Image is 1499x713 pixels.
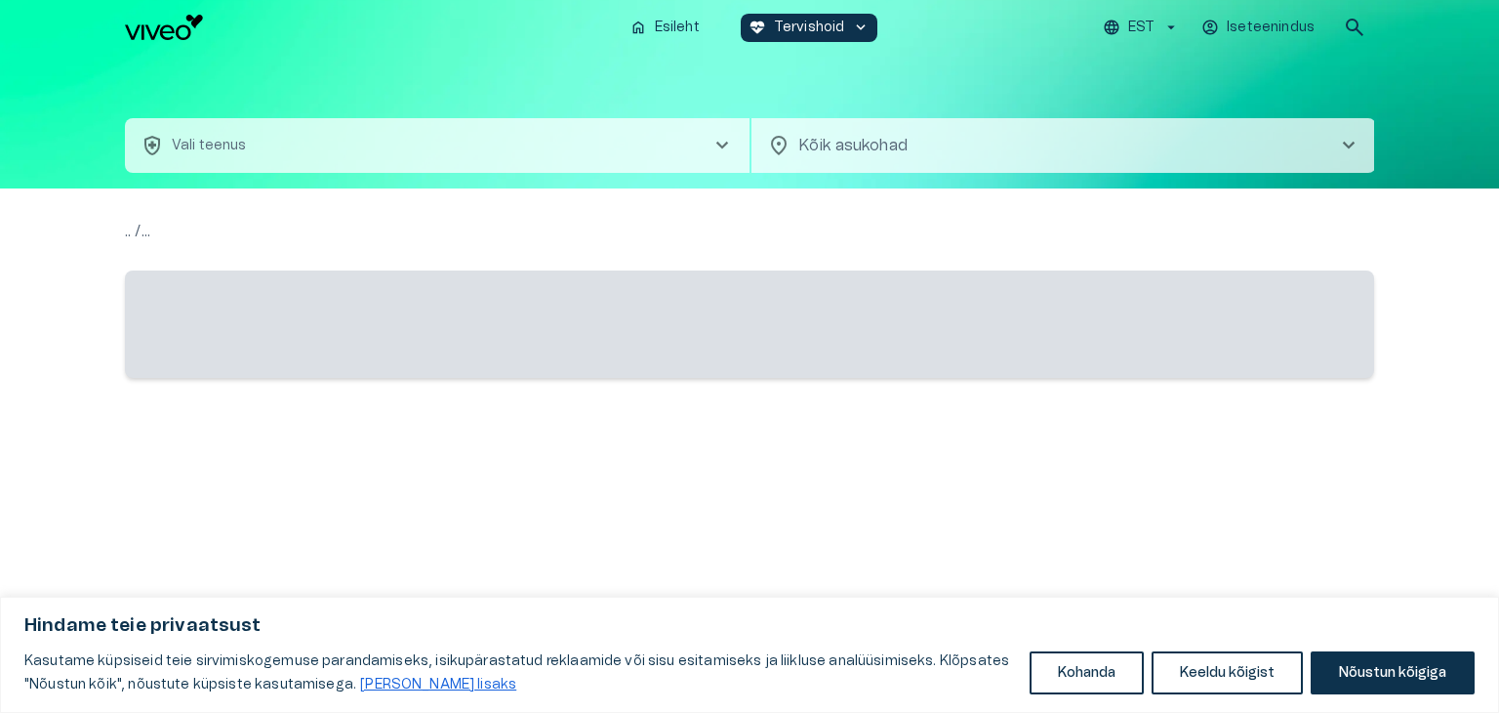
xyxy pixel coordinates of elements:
[172,136,247,156] p: Vali teenus
[125,220,1374,243] p: .. / ...
[741,14,878,42] button: ecg_heartTervishoidkeyboard_arrow_down
[125,271,1374,378] span: ‌
[1152,651,1303,694] button: Keeldu kõigist
[767,134,790,157] span: location_on
[1030,651,1144,694] button: Kohanda
[710,134,734,157] span: chevron_right
[852,19,870,36] span: keyboard_arrow_down
[1343,16,1366,39] span: search
[24,614,1475,638] p: Hindame teie privaatsust
[629,19,647,36] span: home
[1227,18,1315,38] p: Iseteenindus
[655,18,700,38] p: Esileht
[622,14,709,42] button: homeEsileht
[749,19,766,36] span: ecg_heart
[1311,651,1475,694] button: Nõustun kõigiga
[1337,134,1360,157] span: chevron_right
[798,134,1306,157] p: Kõik asukohad
[125,118,749,173] button: health_and_safetyVali teenuschevron_right
[1128,18,1155,38] p: EST
[359,677,517,692] a: Loe lisaks
[125,15,203,40] img: Viveo logo
[774,18,845,38] p: Tervishoid
[1335,8,1374,47] button: open search modal
[1198,14,1319,42] button: Iseteenindus
[125,15,614,40] a: Navigate to homepage
[1100,14,1183,42] button: EST
[24,650,1015,696] p: Kasutame küpsiseid teie sirvimiskogemuse parandamiseks, isikupärastatud reklaamide või sisu esita...
[141,134,164,157] span: health_and_safety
